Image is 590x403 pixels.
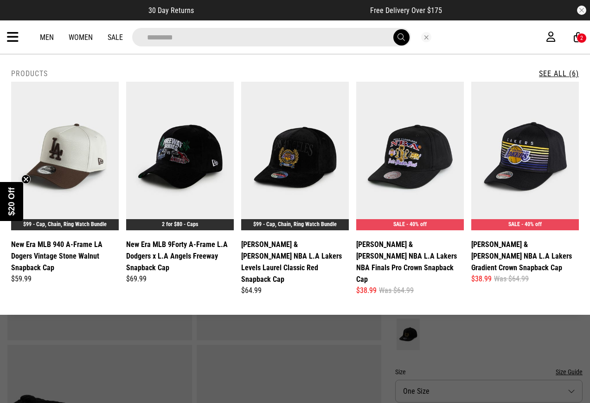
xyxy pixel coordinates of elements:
a: [PERSON_NAME] & [PERSON_NAME] NBA L.A Lakers Gradient Crown Snapback Cap [471,239,579,273]
a: 2 [574,32,583,42]
span: SALE [508,221,520,227]
button: Close search [421,32,431,42]
span: 30 Day Returns [148,6,194,15]
span: Free Delivery Over $175 [370,6,442,15]
img: New Era Mlb 9forty A-frame L.a Dodgers X L.a Angels Freeway Snapback Cap in Black [126,82,234,230]
div: 2 [580,35,583,41]
img: Mitchell & Ness Nba L.a Lakers Gradient Crown Snapback Cap in Black [471,82,579,230]
span: $38.99 [471,273,492,285]
span: Was $64.99 [379,285,414,296]
div: $59.99 [11,273,119,285]
iframe: Customer reviews powered by Trustpilot [212,6,352,15]
a: $99 - Cap, Chain, Ring Watch Bundle [253,221,337,227]
h2: Products [11,69,48,78]
span: SALE [393,221,405,227]
a: 2 for $80 - Caps [162,221,198,227]
a: Women [69,33,93,42]
span: - 40% off [521,221,542,227]
a: [PERSON_NAME] & [PERSON_NAME] NBA L.A Lakers Levels Laurel Classic Red Snapback Cap [241,239,349,285]
img: Mitchell & Ness Nba L.a Lakers Nba Finals Pro Crown Snapback Cap in Black [356,82,464,230]
img: Mitchell & Ness Nba L.a Lakers Levels Laurel Classic Red Snapback Cap in Black [241,82,349,230]
a: Men [40,33,54,42]
a: Sale [108,33,123,42]
button: Open LiveChat chat widget [7,4,35,32]
span: Was $64.99 [494,273,529,285]
div: $69.99 [126,273,234,285]
span: $38.99 [356,285,377,296]
div: $64.99 [241,285,349,296]
button: Close teaser [21,175,31,184]
a: See All (6) [539,69,579,78]
a: $99 - Cap, Chain, Ring Watch Bundle [23,221,107,227]
a: New Era MLB 940 A-Frame LA Dogers Vintage Stone Walnut Snapback Cap [11,239,119,273]
a: New Era MLB 9Forty A-Frame L.A Dodgers x L.A Angels Freeway Snapback Cap [126,239,234,273]
img: New Era Mlb 940 A-frame La Dogers Vintage Stone Walnut Snapback Cap in Beige [11,82,119,230]
span: $20 Off [7,187,16,215]
span: - 40% off [406,221,427,227]
a: [PERSON_NAME] & [PERSON_NAME] NBA L.A Lakers NBA Finals Pro Crown Snapback Cap [356,239,464,285]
